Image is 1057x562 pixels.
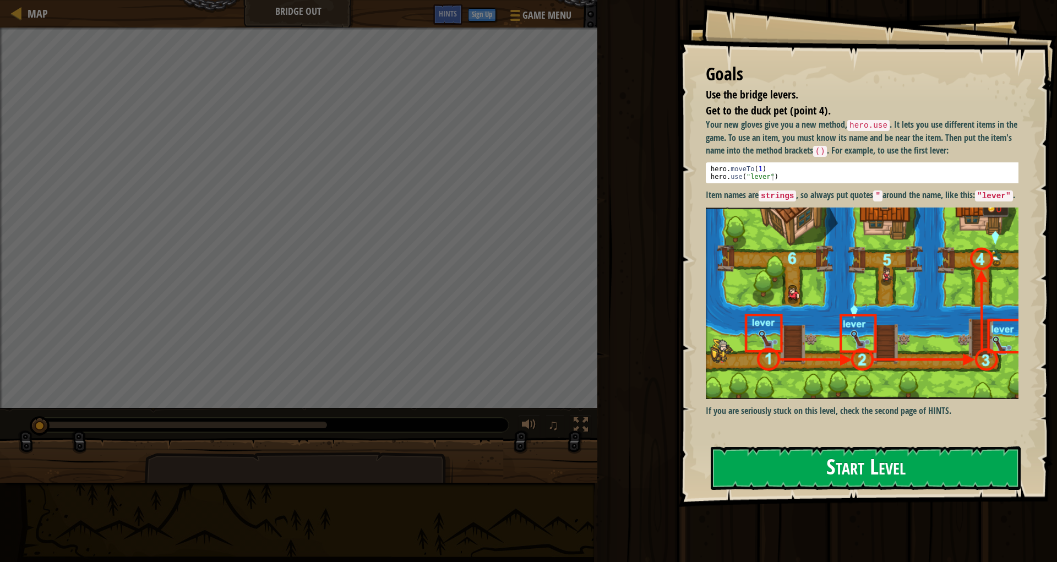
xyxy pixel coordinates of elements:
span: Use the bridge levers. [706,87,798,102]
img: Screenshot 2022 10 06 at 14 [706,208,1027,399]
code: strings [759,190,796,201]
code: () [813,146,827,157]
button: Start Level [711,446,1021,490]
li: Get to the duck pet (point 4). [692,103,1016,119]
li: Use the bridge levers. [692,87,1016,103]
strong: Item names are , so always put quotes around the name, like this: . [706,189,1015,201]
span: ♫ [548,417,559,433]
button: Adjust volume [518,415,540,438]
button: Toggle fullscreen [570,415,592,438]
span: Map [28,6,48,21]
p: If you are seriously stuck on this level, check the second page of HINTS. [706,405,1027,417]
span: Game Menu [522,8,571,23]
code: hero.use [847,120,890,131]
code: " [873,190,882,201]
button: Game Menu [502,4,578,30]
span: Hints [439,8,457,19]
button: ♫ [546,415,564,438]
a: Map [22,6,48,21]
div: Goals [706,62,1018,87]
span: Get to the duck pet (point 4). [706,103,831,118]
p: Your new gloves give you a new method, . It lets you use different items in the game. To use an i... [706,118,1027,157]
button: Sign Up [468,8,496,21]
code: "lever" [975,190,1012,201]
